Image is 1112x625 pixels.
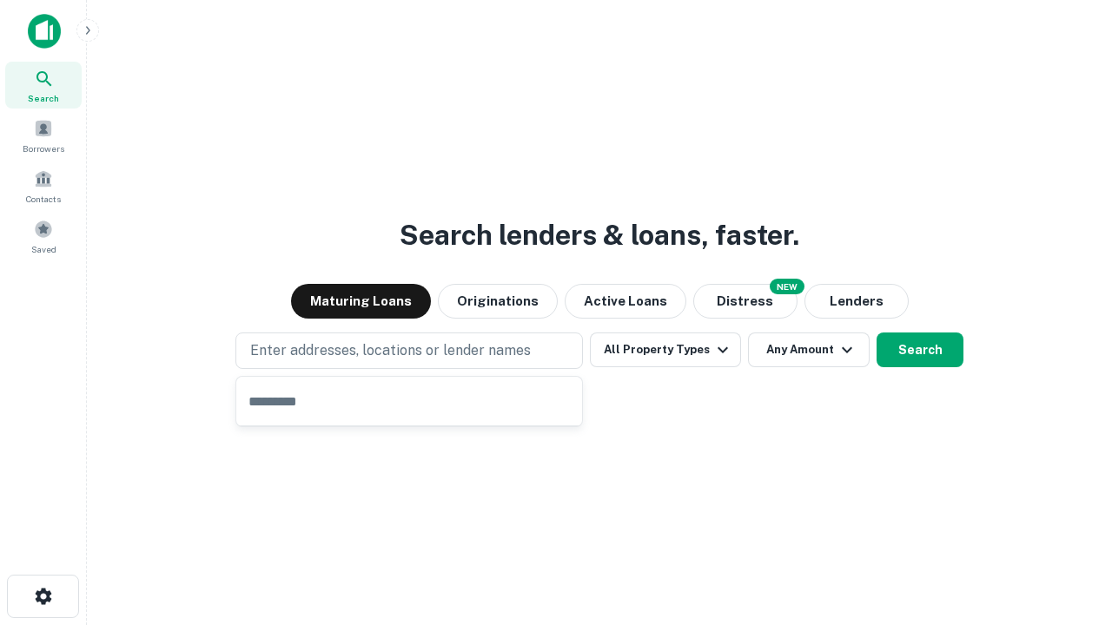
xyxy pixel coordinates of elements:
div: NEW [770,279,804,294]
button: Maturing Loans [291,284,431,319]
a: Saved [5,213,82,260]
h3: Search lenders & loans, faster. [400,214,799,256]
span: Borrowers [23,141,64,155]
button: Originations [438,284,558,319]
span: Search [28,91,59,105]
button: Active Loans [565,284,686,319]
button: Any Amount [748,332,870,367]
a: Borrowers [5,112,82,159]
span: Saved [31,242,56,256]
button: Search distressed loans with lien and other non-mortgage details. [693,284,798,319]
img: capitalize-icon.png [28,14,61,49]
button: Search [877,332,963,367]
a: Contacts [5,162,82,209]
span: Contacts [26,192,61,206]
iframe: Chat Widget [1025,486,1112,569]
p: Enter addresses, locations or lender names [250,340,531,361]
button: All Property Types [590,332,741,367]
a: Search [5,62,82,109]
button: Lenders [804,284,909,319]
button: Enter addresses, locations or lender names [235,332,583,369]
